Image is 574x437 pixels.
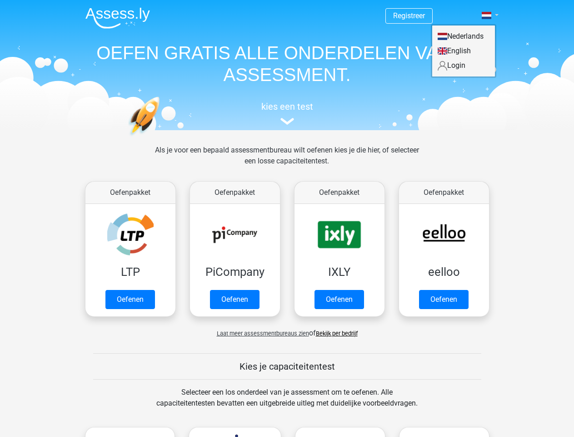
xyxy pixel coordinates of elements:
h5: Kies je capaciteitentest [93,361,481,372]
a: English [432,44,495,58]
a: Registreer [393,11,425,20]
div: of [78,320,496,339]
a: Oefenen [419,290,469,309]
span: Laat meer assessmentbureaus zien [217,330,309,337]
a: Bekijk per bedrijf [316,330,358,337]
img: Assessly [85,7,150,29]
a: Oefenen [210,290,260,309]
a: Login [432,58,495,73]
h1: OEFEN GRATIS ALLE ONDERDELEN VAN JE ASSESSMENT. [78,42,496,86]
h5: kies een test [78,101,496,112]
a: Oefenen [314,290,364,309]
div: Als je voor een bepaald assessmentbureau wilt oefenen kies je die hier, of selecteer een losse ca... [148,145,426,178]
img: assessment [280,118,294,125]
a: Oefenen [105,290,155,309]
a: kies een test [78,101,496,125]
div: Selecteer een los onderdeel van je assessment om te oefenen. Alle capaciteitentesten bevatten een... [148,387,426,420]
img: oefenen [128,97,195,179]
a: Nederlands [432,29,495,44]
